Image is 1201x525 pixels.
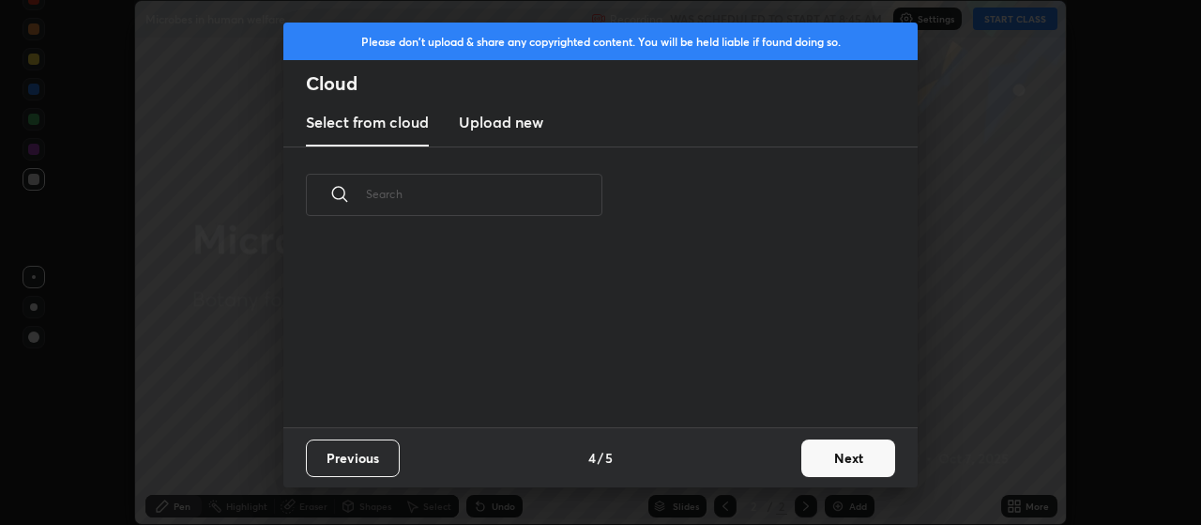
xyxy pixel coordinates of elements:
h3: Upload new [459,111,543,133]
h4: 4 [588,448,596,468]
h3: Select from cloud [306,111,429,133]
button: Previous [306,440,400,477]
input: Search [366,154,602,234]
h4: 5 [605,448,613,468]
button: Next [801,440,895,477]
div: Please don't upload & share any copyrighted content. You will be held liable if found doing so. [283,23,918,60]
h2: Cloud [306,71,918,96]
h4: / [598,448,603,468]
